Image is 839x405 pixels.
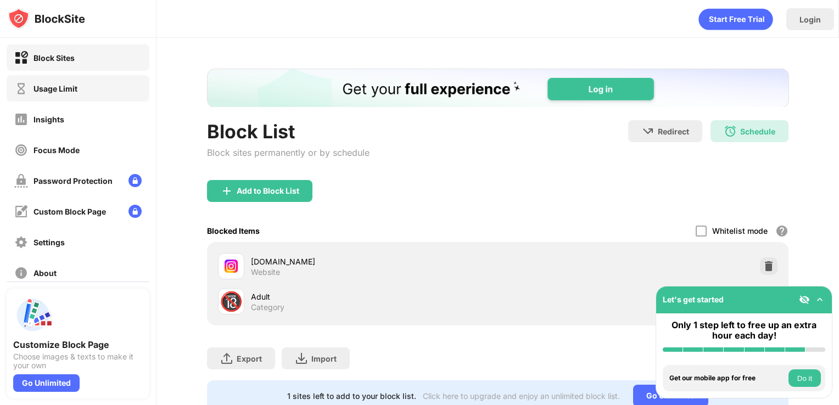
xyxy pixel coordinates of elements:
[14,266,28,280] img: about-off.svg
[814,294,825,305] img: omni-setup-toggle.svg
[14,235,28,249] img: settings-off.svg
[13,352,143,370] div: Choose images & texts to make it your own
[14,174,28,188] img: password-protection-off.svg
[33,145,80,155] div: Focus Mode
[14,113,28,126] img: insights-off.svg
[220,290,243,313] div: 🔞
[237,354,262,363] div: Export
[237,187,299,195] div: Add to Block List
[33,115,64,124] div: Insights
[799,294,810,305] img: eye-not-visible.svg
[128,174,142,187] img: lock-menu.svg
[14,143,28,157] img: focus-off.svg
[33,176,113,185] div: Password Protection
[658,127,689,136] div: Redirect
[33,84,77,93] div: Usage Limit
[33,268,57,278] div: About
[251,267,280,277] div: Website
[669,374,786,382] div: Get our mobile app for free
[423,391,620,401] div: Click here to upgrade and enjoy an unlimited block list.
[207,226,260,235] div: Blocked Items
[225,260,238,273] img: favicons
[251,256,498,267] div: [DOMAIN_NAME]
[207,147,370,158] div: Block sites permanently or by schedule
[14,51,28,65] img: block-on.svg
[207,120,370,143] div: Block List
[251,302,284,312] div: Category
[33,207,106,216] div: Custom Block Page
[698,8,773,30] div: animation
[740,127,775,136] div: Schedule
[663,320,825,341] div: Only 1 step left to free up an extra hour each day!
[788,369,821,387] button: Do it
[287,391,416,401] div: 1 sites left to add to your block list.
[251,291,498,302] div: Adult
[33,238,65,247] div: Settings
[128,205,142,218] img: lock-menu.svg
[14,82,28,95] img: time-usage-off.svg
[799,15,821,24] div: Login
[712,226,768,235] div: Whitelist mode
[663,295,724,304] div: Let's get started
[13,374,80,392] div: Go Unlimited
[311,354,337,363] div: Import
[14,205,28,218] img: customize-block-page-off.svg
[8,8,85,30] img: logo-blocksite.svg
[13,339,143,350] div: Customize Block Page
[13,295,53,335] img: push-custom-page.svg
[207,69,789,107] iframe: Banner
[33,53,75,63] div: Block Sites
